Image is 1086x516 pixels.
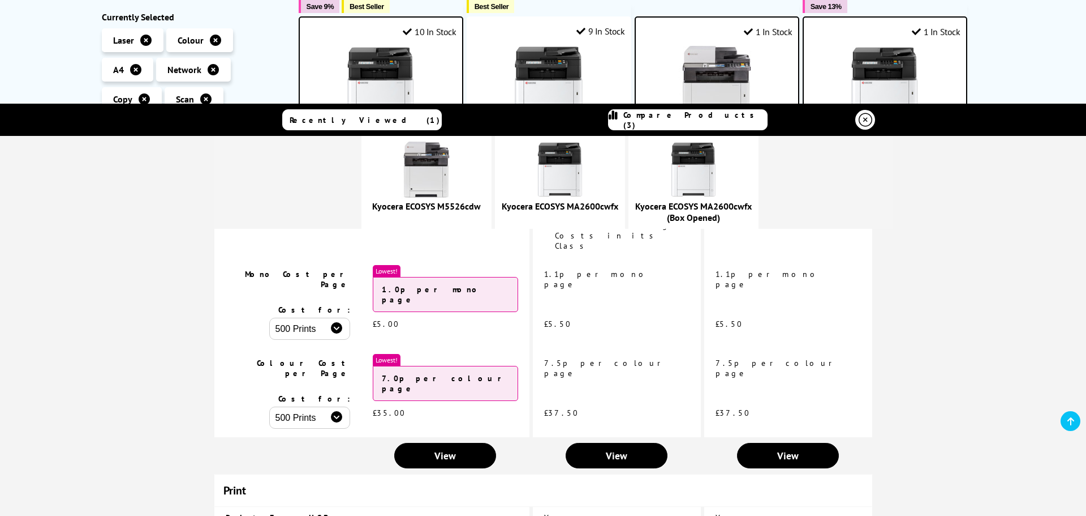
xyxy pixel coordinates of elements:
div: Currently Selected [102,11,287,23]
span: View [606,449,627,462]
span: Best Seller [350,2,384,11]
span: Save 13% [811,2,842,11]
img: kyocera-ma2600cwfx-main-large-small.jpg [532,142,588,198]
div: 9 In Stock [576,25,625,37]
span: Copy [113,93,132,105]
span: Colour [178,35,204,46]
strong: 1.0p per mono page [382,284,481,305]
span: Lowest Running Costs in its Class [555,220,689,251]
span: £5.00 [373,319,399,329]
span: Save 9% [307,2,334,11]
span: Scan [176,93,194,105]
a: Kyocera ECOSYS M5526cdw [372,201,481,212]
span: Recently Viewed (1) [290,115,440,125]
span: View [434,449,456,462]
span: Print [223,483,246,498]
span: £35.00 [373,408,406,418]
span: £37.50 [544,408,579,418]
span: 7.5p per colour page [716,358,837,378]
a: Compare Products (3) [608,109,768,130]
span: Network [167,64,201,75]
span: View [777,449,799,462]
a: View [566,443,668,468]
a: Kyocera ECOSYS MA2600cwfx [502,201,618,212]
div: 1 In Stock [912,26,960,37]
img: ECOSYS-M5526cdn-front-small2.jpg [398,142,455,198]
a: View [737,443,839,468]
span: Cost for: [278,305,350,315]
span: Cost for: [278,394,350,404]
span: £5.50 [544,319,571,329]
span: 7.5p per colour page [544,358,665,378]
span: Lowest! [373,265,400,277]
span: 1.1p per mono page [544,269,650,289]
img: kyocera-ma2600cwfx-main-large-small.jpg [665,142,722,198]
span: Best Seller [475,2,509,11]
span: Mono Cost per Page [245,269,350,289]
img: Kyocera ECOSYS M5526cdw [674,46,759,131]
span: Colour Cost per Page [257,358,350,378]
div: 10 In Stock [403,26,456,37]
strong: 7.0p per colour page [382,373,508,394]
span: £5.50 [716,319,743,329]
a: Recently Viewed (1) [282,109,442,130]
span: Laser [113,35,134,46]
span: £37.50 [716,408,750,418]
a: View [394,443,497,468]
span: 1.1p per mono page [716,269,821,289]
span: A4 [113,64,124,75]
span: Compare Products (3) [623,110,767,130]
img: Kyocera ECOSYS MA2600cfx [506,45,591,130]
img: Kyocera ECOSYS MA2600cwfx (Box Opened) [842,46,927,131]
span: Lowest! [373,354,400,366]
img: Kyocera ECOSYS MA2600cwfx [338,46,423,131]
div: 1 In Stock [744,26,792,37]
a: Kyocera ECOSYS MA2600cwfx (Box Opened) [635,201,752,223]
